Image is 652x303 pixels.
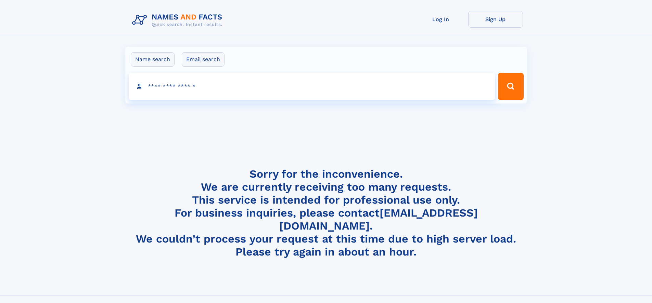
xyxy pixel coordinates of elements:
[129,11,228,29] img: Logo Names and Facts
[279,206,478,232] a: [EMAIL_ADDRESS][DOMAIN_NAME]
[498,73,523,100] button: Search Button
[182,52,225,67] label: Email search
[468,11,523,28] a: Sign Up
[131,52,175,67] label: Name search
[413,11,468,28] a: Log In
[129,73,495,100] input: search input
[129,167,523,259] h4: Sorry for the inconvenience. We are currently receiving too many requests. This service is intend...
